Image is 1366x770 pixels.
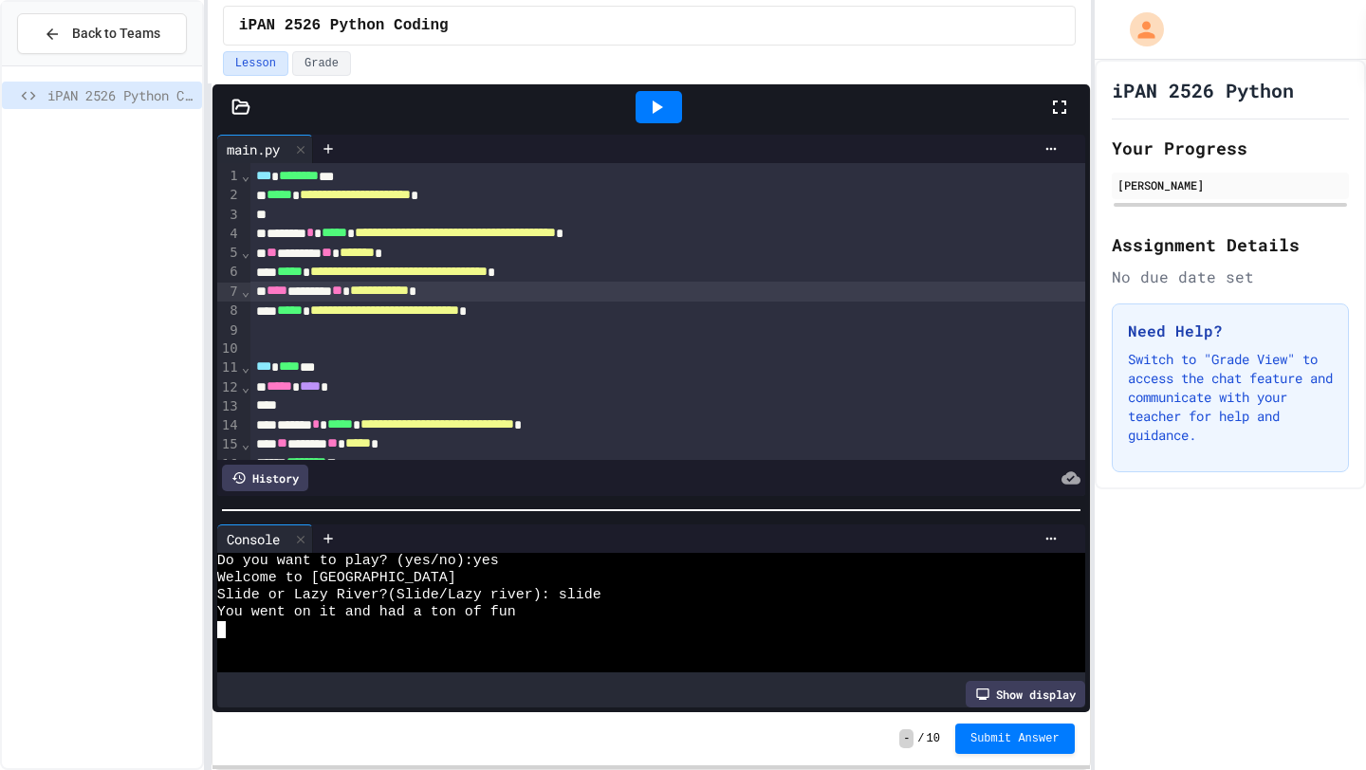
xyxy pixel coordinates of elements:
[970,731,1060,746] span: Submit Answer
[927,731,940,746] span: 10
[1128,320,1333,342] h3: Need Help?
[217,570,456,587] span: Welcome to [GEOGRAPHIC_DATA]
[1112,266,1349,288] div: No due date set
[72,24,160,44] span: Back to Teams
[217,244,241,263] div: 5
[217,378,241,397] div: 12
[241,168,250,183] span: Fold line
[217,283,241,302] div: 7
[239,14,449,37] span: iPAN 2526 Python Coding
[223,51,288,76] button: Lesson
[217,358,241,377] div: 11
[1128,350,1333,445] p: Switch to "Grade View" to access the chat feature and communicate with your teacher for help and ...
[217,455,241,474] div: 16
[1112,77,1294,103] h1: iPAN 2526 Python
[47,85,194,105] span: iPAN 2526 Python Coding
[217,206,241,225] div: 3
[217,587,601,604] span: Slide or Lazy River?(Slide/Lazy river): slide
[217,321,241,340] div: 9
[241,436,250,451] span: Fold line
[217,225,241,244] div: 4
[217,529,289,549] div: Console
[241,245,250,260] span: Fold line
[292,51,351,76] button: Grade
[241,284,250,299] span: Fold line
[1117,176,1343,193] div: [PERSON_NAME]
[217,302,241,321] div: 8
[217,604,516,621] span: You went on it and had a ton of fun
[217,135,313,163] div: main.py
[899,729,914,748] span: -
[217,167,241,186] div: 1
[217,186,241,205] div: 2
[241,379,250,394] span: Fold line
[1112,135,1349,161] h2: Your Progress
[217,339,241,358] div: 10
[17,13,187,54] button: Back to Teams
[966,681,1085,707] div: Show display
[1110,8,1169,51] div: My Account
[217,553,499,570] span: Do you want to play? (yes/no):yes
[217,397,241,416] div: 13
[955,724,1075,754] button: Submit Answer
[217,416,241,435] div: 14
[1112,231,1349,258] h2: Assignment Details
[217,524,313,553] div: Console
[241,359,250,375] span: Fold line
[217,435,241,454] div: 15
[217,263,241,282] div: 6
[222,465,308,491] div: History
[217,139,289,159] div: main.py
[917,731,924,746] span: /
